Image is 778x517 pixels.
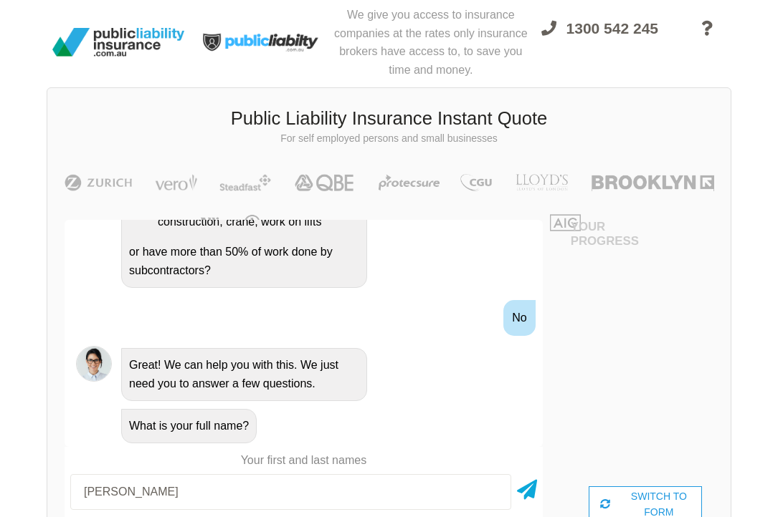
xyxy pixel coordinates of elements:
[58,132,720,146] p: For self employed persons and small businesses
[333,6,528,79] div: We give you access to insurance companies at the rates only insurance brokers have access to, to ...
[70,474,511,510] input: Your first and last names
[76,346,112,382] img: Chatbot | PLI
[190,12,333,72] img: Public Liability Insurance Light
[148,174,204,191] img: Vero | Public Liability Insurance
[47,22,190,62] img: Public Liability Insurance
[503,300,535,336] div: No
[455,174,498,191] img: CGU | Public Liability Insurance
[121,348,367,401] div: Great! We can help you with this. We just need you to answer a few questions.
[586,174,720,191] img: Brooklyn | Public Liability Insurance
[65,453,543,468] p: Your first and last names
[373,174,445,191] img: Protecsure | Public Liability Insurance
[508,174,577,191] img: LLOYD's | Public Liability Insurance
[214,174,277,191] img: Steadfast | Public Liability Insurance
[121,409,257,443] div: What is your full name?
[58,174,139,191] img: Zurich | Public Liability Insurance
[566,20,658,37] span: 1300 542 245
[58,106,720,132] h3: Public Liability Insurance Instant Quote
[528,11,671,79] a: 1300 542 245
[286,174,364,191] img: QBE | Public Liability Insurance
[571,220,645,248] h4: Your Progress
